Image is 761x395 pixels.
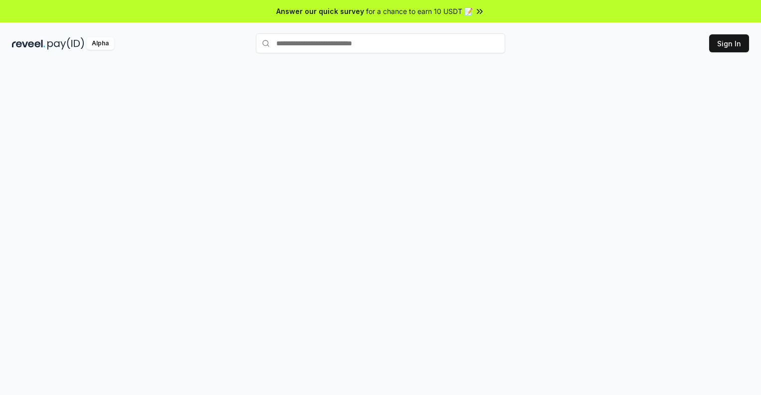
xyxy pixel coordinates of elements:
[86,37,114,50] div: Alpha
[12,37,45,50] img: reveel_dark
[276,6,364,16] span: Answer our quick survey
[366,6,473,16] span: for a chance to earn 10 USDT 📝
[709,34,749,52] button: Sign In
[47,37,84,50] img: pay_id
